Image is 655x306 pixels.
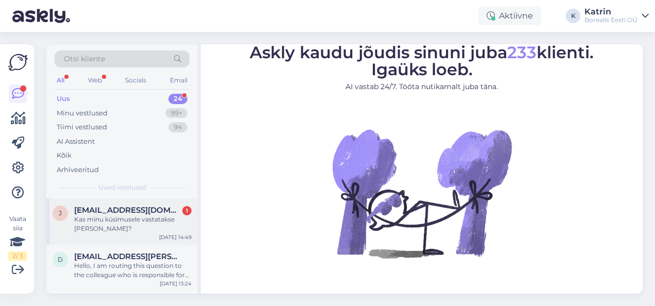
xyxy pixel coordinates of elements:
div: 94 [168,122,187,132]
span: d [58,256,63,263]
div: Katrin [584,8,637,16]
span: Otsi kliente [64,54,105,64]
div: Email [168,74,189,87]
p: AI vastab 24/7. Tööta nutikamalt juba täna. [250,81,594,92]
div: 2 / 3 [8,251,27,261]
span: jelenaheinmets@gmail.com [74,206,181,215]
div: Tiimi vestlused [57,122,107,132]
div: Borealis Eesti OÜ [584,16,637,24]
div: Hello, I am routing this question to the colleague who is responsible for this topic. The reply m... [74,261,192,280]
span: j [59,209,62,217]
div: Kas minu küsimusele vastatakse [PERSON_NAME]? [74,215,192,233]
div: Arhiveeritud [57,165,99,175]
div: Web [86,74,104,87]
div: 1 [182,206,192,215]
div: AI Assistent [57,137,95,147]
div: Vaata siia [8,214,27,261]
div: [DATE] 14:49 [159,233,192,241]
div: 99+ [165,108,187,118]
div: Kõik [57,150,72,161]
div: 24 [168,94,187,104]
a: KatrinBorealis Eesti OÜ [584,8,649,24]
div: [DATE] 13:24 [160,280,192,287]
span: Askly kaudu jõudis sinuni juba klienti. Igaüks loeb. [250,42,594,79]
div: Aktiivne [478,7,541,25]
div: Minu vestlused [57,108,108,118]
div: K [566,9,580,23]
div: All [55,74,66,87]
span: Uued vestlused [98,183,146,192]
span: de.jaillet@free.fr [74,252,181,261]
div: Socials [123,74,148,87]
div: Uus [57,94,70,104]
img: No Chat active [329,100,514,286]
img: Askly Logo [8,53,28,72]
span: 233 [507,42,537,62]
